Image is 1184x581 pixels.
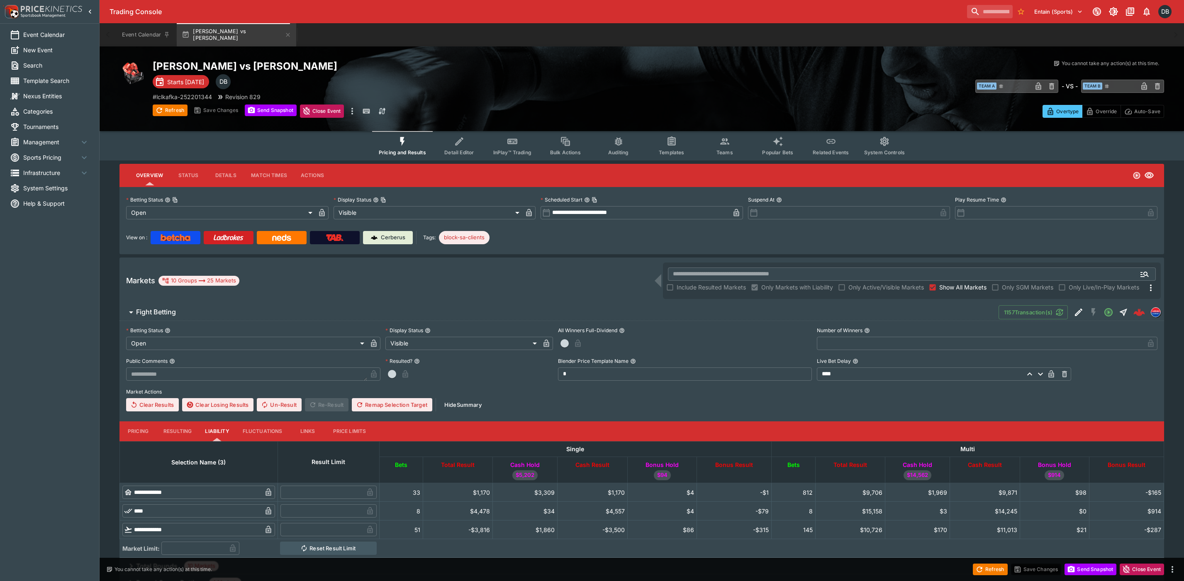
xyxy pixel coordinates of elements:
[1092,488,1161,497] div: -$165
[439,233,490,242] span: block-sa-clients
[706,460,762,470] span: Bonus Result
[172,197,178,203] button: Copy To Clipboard
[1014,5,1028,18] button: No Bookmarks
[1156,2,1174,21] button: Daniel Beswick
[115,566,212,573] p: You cannot take any action(s) at this time.
[162,457,235,467] span: Selection Name (3)
[426,507,490,515] div: $4,478
[21,14,66,17] img: Sportsbook Management
[157,421,198,441] button: Resulting
[326,234,344,241] img: TabNZ
[955,196,999,203] p: Play Resume Time
[817,357,851,365] p: Live Bet Delay
[117,23,175,46] button: Event Calendar
[699,525,769,534] div: -$315
[126,386,1157,398] label: Market Actions
[973,564,1008,575] button: Refresh
[560,488,625,497] div: $1,170
[373,197,379,203] button: Display StatusCopy To Clipboard
[423,231,436,244] label: Tags:
[382,507,421,515] div: 8
[236,421,289,441] button: Fluctuations
[444,149,474,156] span: Detail Editor
[126,196,163,203] p: Betting Status
[1071,305,1086,320] button: Edit Detail
[1167,564,1177,574] button: more
[305,398,348,411] span: Re-Result
[864,328,870,333] button: Number of Winners
[636,460,688,470] span: Bonus Hold
[772,441,1164,457] th: Multi
[967,5,1013,18] input: search
[677,283,746,292] span: Include Resulted Markets
[225,92,261,101] p: Revision 829
[1144,170,1154,180] svg: Visible
[257,398,301,411] span: Un-Result
[1137,267,1152,282] button: Open
[1029,5,1088,18] button: Select Tenant
[1134,107,1160,116] p: Auto-Save
[119,304,999,321] button: Fight Betting
[352,398,432,411] button: Remap Selection Target
[23,122,89,131] span: Tournaments
[167,78,204,86] p: Starts [DATE]
[382,525,421,534] div: 51
[1062,60,1159,67] p: You cannot take any action(s) at this time.
[153,105,188,116] button: Refresh
[1133,306,1145,318] img: logo-cerberus--red.svg
[584,197,590,203] button: Scheduled StartCopy To Clipboard
[23,199,89,208] span: Help & Support
[216,74,231,89] div: Daniel Beswick
[289,421,326,441] button: Links
[1116,305,1131,320] button: Straight
[161,234,190,241] img: Betcha
[630,488,694,497] div: $4
[1023,488,1087,497] div: $98
[347,105,357,118] button: more
[379,441,772,457] th: Single
[126,327,163,334] p: Betting Status
[23,30,89,39] span: Event Calendar
[136,308,176,316] h6: Fight Betting
[566,460,619,470] span: Cash Result
[1043,105,1082,118] button: Overtype
[21,6,82,12] img: PriceKinetics
[1045,471,1064,479] span: $914
[129,165,170,185] button: Overview
[748,196,775,203] p: Suspend At
[1123,4,1138,19] button: Documentation
[817,327,862,334] p: Number of Winners
[386,460,417,470] span: Bets
[953,488,1017,497] div: $9,871
[560,507,625,515] div: $4,557
[888,507,947,515] div: $3
[1146,283,1156,293] svg: More
[1002,283,1053,292] span: Only SGM Markets
[426,488,490,497] div: $1,170
[244,165,294,185] button: Match Times
[126,276,155,285] h5: Markets
[294,165,331,185] button: Actions
[198,421,236,441] button: Liability
[550,149,581,156] span: Bulk Actions
[280,542,377,555] button: Reset Result Limit
[959,460,1011,470] span: Cash Result
[385,357,412,365] p: Resulted?
[999,305,1068,319] button: 1157Transaction(s)
[1139,4,1154,19] button: Notifications
[425,328,431,333] button: Display Status
[818,507,882,515] div: $15,158
[1056,107,1079,116] p: Overtype
[23,153,79,162] span: Sports Pricing
[1001,197,1006,203] button: Play Resume Time
[659,149,684,156] span: Templates
[439,398,487,411] button: HideSummary
[501,460,549,470] span: Cash Hold
[864,149,905,156] span: System Controls
[1062,82,1078,90] h6: - VS -
[1133,171,1141,180] svg: Open
[110,7,964,16] div: Trading Console
[619,328,625,333] button: All Winners Full-Dividend
[762,149,793,156] span: Popular Bets
[1096,107,1117,116] p: Override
